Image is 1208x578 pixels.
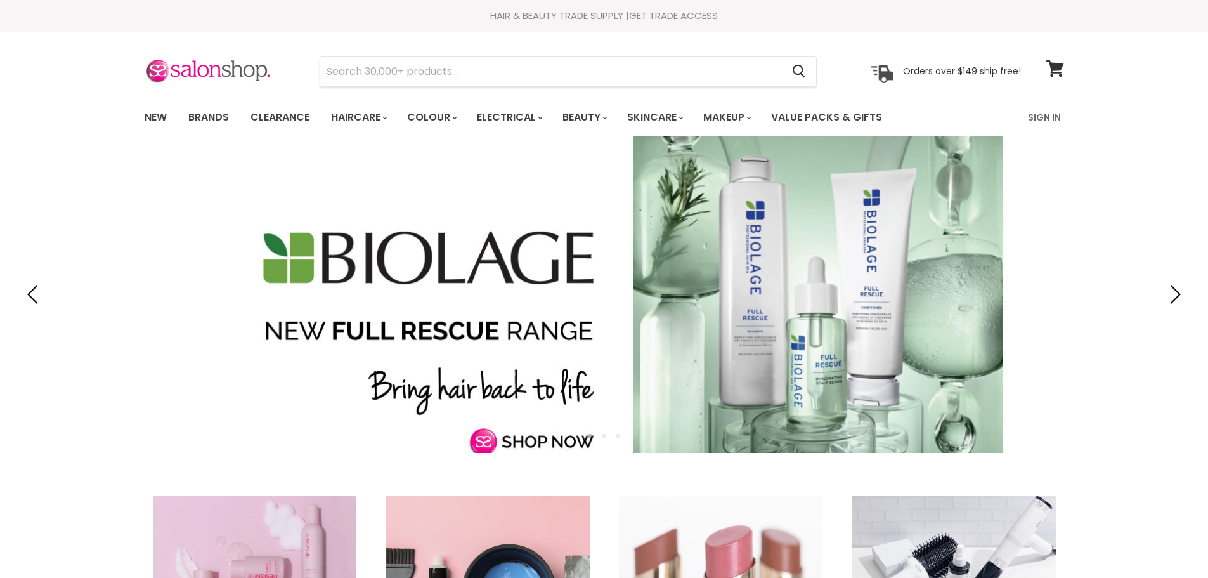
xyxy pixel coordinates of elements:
[320,57,783,86] input: Search
[602,434,606,438] li: Page dot 2
[1020,104,1068,131] a: Sign In
[616,434,620,438] li: Page dot 3
[629,9,718,22] a: GET TRADE ACCESS
[320,56,817,87] form: Product
[129,99,1080,136] nav: Main
[398,104,465,131] a: Colour
[467,104,550,131] a: Electrical
[783,57,816,86] button: Search
[321,104,395,131] a: Haircare
[129,10,1080,22] div: HAIR & BEAUTY TRADE SUPPLY |
[135,104,176,131] a: New
[588,434,592,438] li: Page dot 1
[903,65,1021,77] p: Orders over $149 ship free!
[22,282,48,307] button: Previous
[241,104,319,131] a: Clearance
[1160,282,1186,307] button: Next
[618,104,691,131] a: Skincare
[762,104,892,131] a: Value Packs & Gifts
[553,104,615,131] a: Beauty
[135,99,956,136] ul: Main menu
[179,104,238,131] a: Brands
[694,104,759,131] a: Makeup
